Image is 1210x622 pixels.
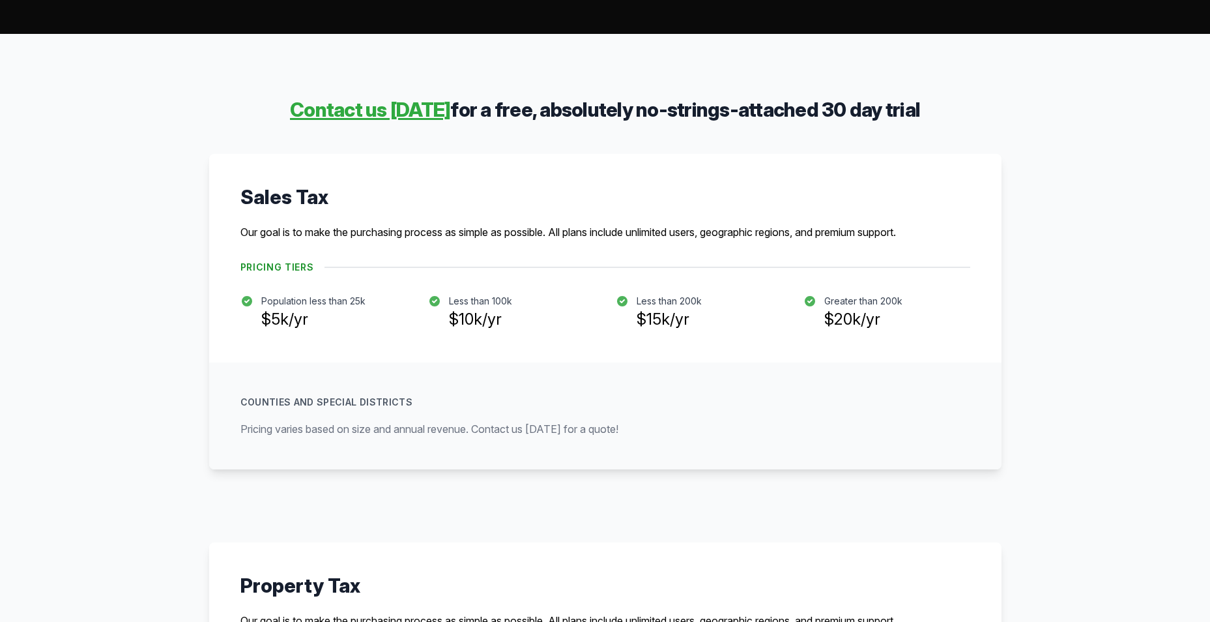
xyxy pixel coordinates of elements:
[240,574,970,597] h3: Property Tax
[449,308,512,331] h3: $10k/yr
[240,224,970,240] p: Our goal is to make the purchasing process as simple as possible. All plans include unlimited use...
[240,261,324,274] h4: Pricing Tiers
[824,308,902,331] h3: $20k/yr
[261,295,366,308] p: Population less than 25k
[261,308,366,331] h3: $5k/yr
[240,396,413,409] p: Counties and Special Districts
[824,295,902,308] p: Greater than 200k
[449,295,512,308] p: Less than 100k
[209,96,1001,123] h3: for a free, absolutely no-strings-attached 30 day trial
[240,420,970,438] p: Pricing varies based on size and annual revenue. Contact us [DATE] for a quote!
[637,295,702,308] p: Less than 200k
[637,308,702,331] h3: $15k/yr
[290,98,450,121] a: Contact us [DATE]
[240,185,970,209] h3: Sales Tax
